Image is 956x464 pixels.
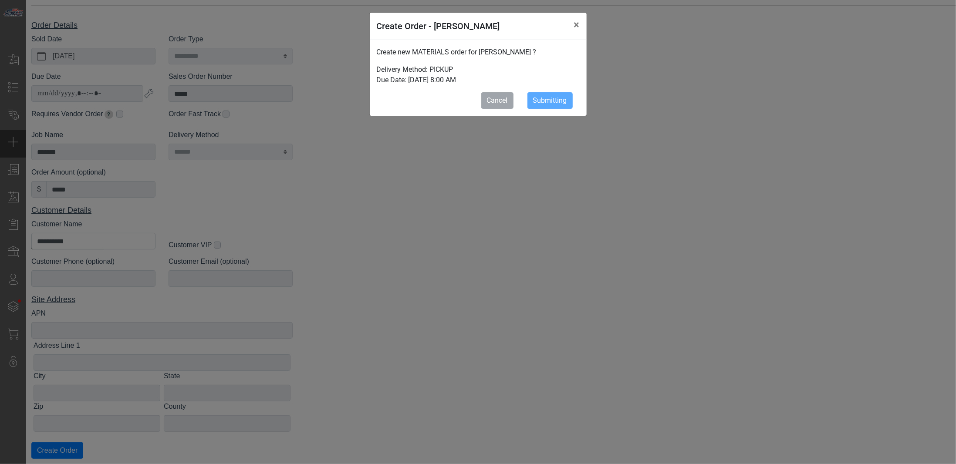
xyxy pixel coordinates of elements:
button: Cancel [481,92,513,109]
p: Create new MATERIALS order for [PERSON_NAME] ? [377,47,580,57]
button: Submitting [527,92,573,109]
p: Delivery Method: PICKUP Due Date: [DATE] 8:00 AM [377,64,580,85]
h5: Create Order - [PERSON_NAME] [377,20,500,33]
button: Close [567,13,587,37]
span: Submitting [533,96,567,104]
